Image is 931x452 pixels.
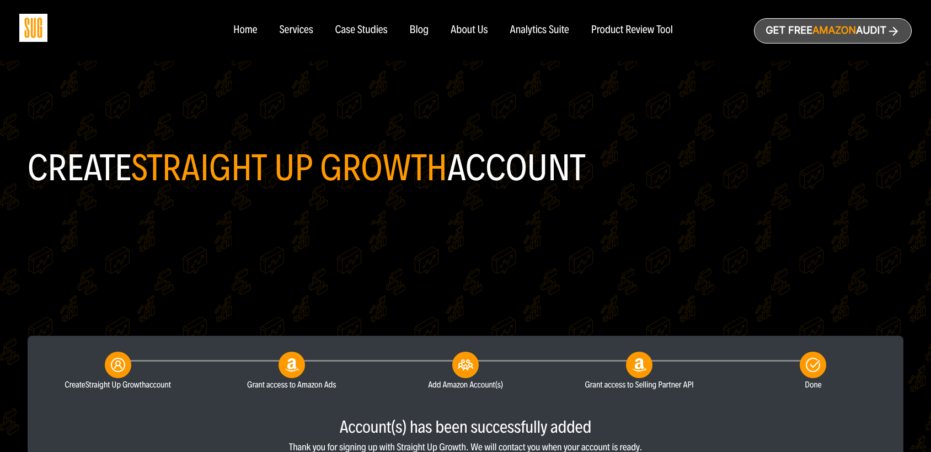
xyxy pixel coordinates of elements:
span: Straight Up Growth [85,379,146,390]
small: Grant access to Amazon Ads [213,378,370,391]
h1: Create account [28,152,903,185]
small: Grant access to Selling Partner API [561,378,718,391]
img: Sug [19,14,47,42]
span: Amazon [812,25,856,36]
a: Analytics Suite [510,24,569,36]
small: Add Amazon Account(s) [387,378,544,391]
a: Get freeAmazonAudit [754,18,912,44]
a: Home [233,24,257,36]
a: About Us [451,24,488,36]
a: Product Review Tool [591,24,673,36]
small: Create account [39,378,196,391]
a: Case Studies [335,24,388,36]
a: Services [279,24,313,36]
div: Account(s) has been successfully added [39,418,892,437]
a: Blog [410,24,429,36]
small: Done [735,378,892,391]
span: Straight Up Growth [131,146,447,190]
